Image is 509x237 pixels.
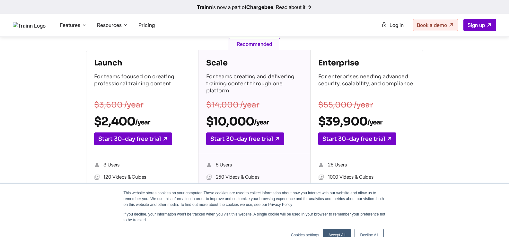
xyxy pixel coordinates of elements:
h4: Launch [94,58,190,68]
h4: Enterprise [318,58,415,68]
span: Recommended [229,38,280,50]
li: 3 Users [94,161,190,169]
p: For teams creating and delivering training content through one platform [206,73,303,96]
a: Book a demo [413,19,458,31]
img: Trainn Logo [13,22,46,29]
a: Sign up [463,19,496,31]
a: Pricing [138,22,155,28]
b: Chargebee [246,4,273,10]
sub: /year [135,118,150,126]
li: 5 Users [206,161,303,169]
h2: $39,900 [318,114,415,129]
p: If you decline, your information won’t be tracked when you visit this website. A single cookie wi... [124,211,386,223]
sub: /year [254,118,269,126]
p: This website stores cookies on your computer. These cookies are used to collect information about... [124,190,386,207]
span: Book a demo [417,22,447,28]
sub: /year [367,118,382,126]
p: For teams focused on creating professional training content [94,73,190,96]
s: $3,600 /year [94,100,144,110]
h4: Scale [206,58,303,68]
a: Log in [377,19,408,31]
s: $55,000 /year [318,100,373,110]
span: Features [60,21,80,29]
span: Log in [390,22,404,28]
s: $14,000 /year [206,100,259,110]
li: 250 Videos & Guides [206,173,303,182]
a: Start 30-day free trial [94,132,172,145]
span: Resources [97,21,122,29]
li: 120 Videos & Guides [94,173,190,182]
li: 1000 Videos & Guides [318,173,415,182]
a: Start 30-day free trial [318,132,396,145]
a: Start 30-day free trial [206,132,284,145]
li: 25 Users [318,161,415,169]
b: Trainn [197,4,212,10]
p: For enterprises needing advanced security, scalability, and compliance [318,73,415,96]
span: Sign up [468,22,485,28]
h2: $2,400 [94,114,190,129]
h2: $10,000 [206,114,303,129]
